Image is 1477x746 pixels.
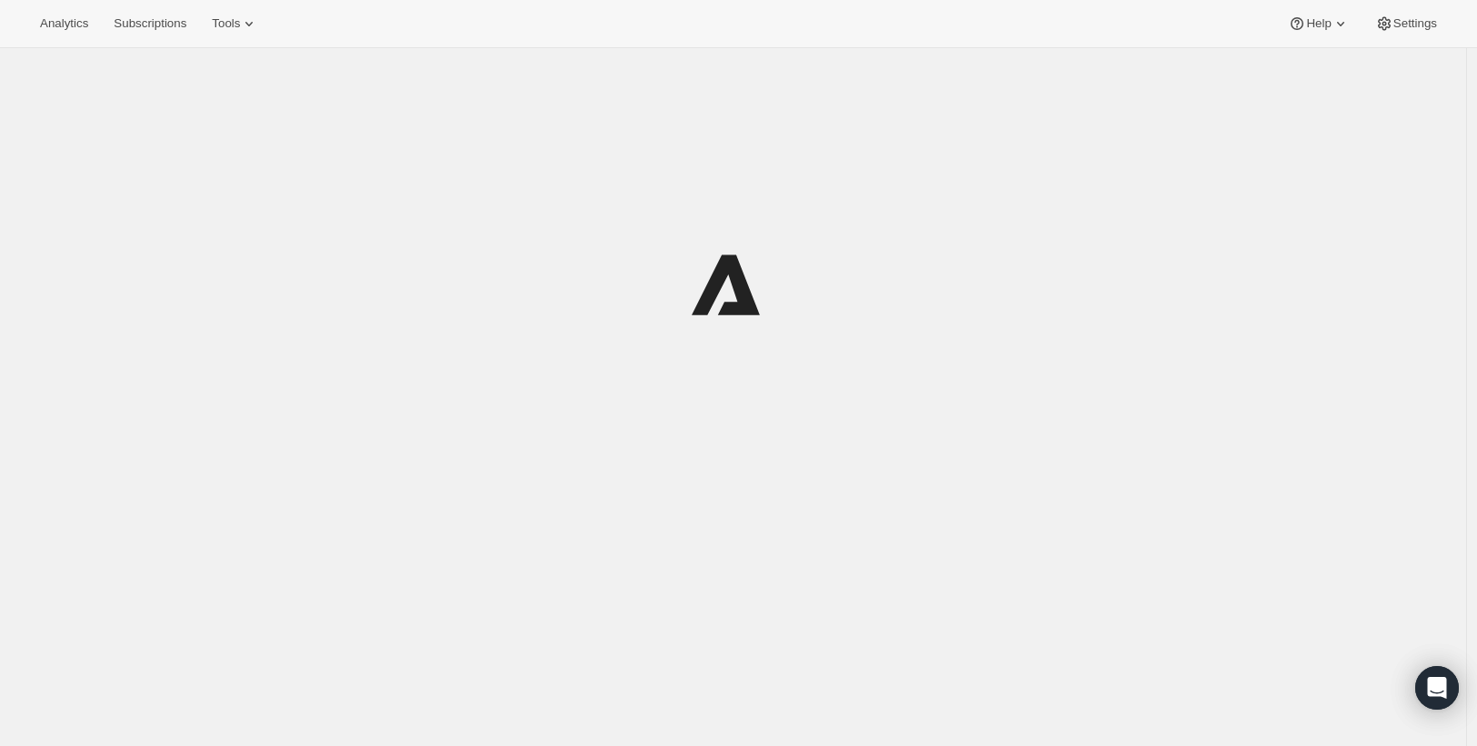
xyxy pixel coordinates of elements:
[201,11,269,36] button: Tools
[1306,16,1331,31] span: Help
[114,16,186,31] span: Subscriptions
[29,11,99,36] button: Analytics
[1415,666,1459,710] div: Open Intercom Messenger
[212,16,240,31] span: Tools
[1393,16,1437,31] span: Settings
[40,16,88,31] span: Analytics
[103,11,197,36] button: Subscriptions
[1364,11,1448,36] button: Settings
[1277,11,1360,36] button: Help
